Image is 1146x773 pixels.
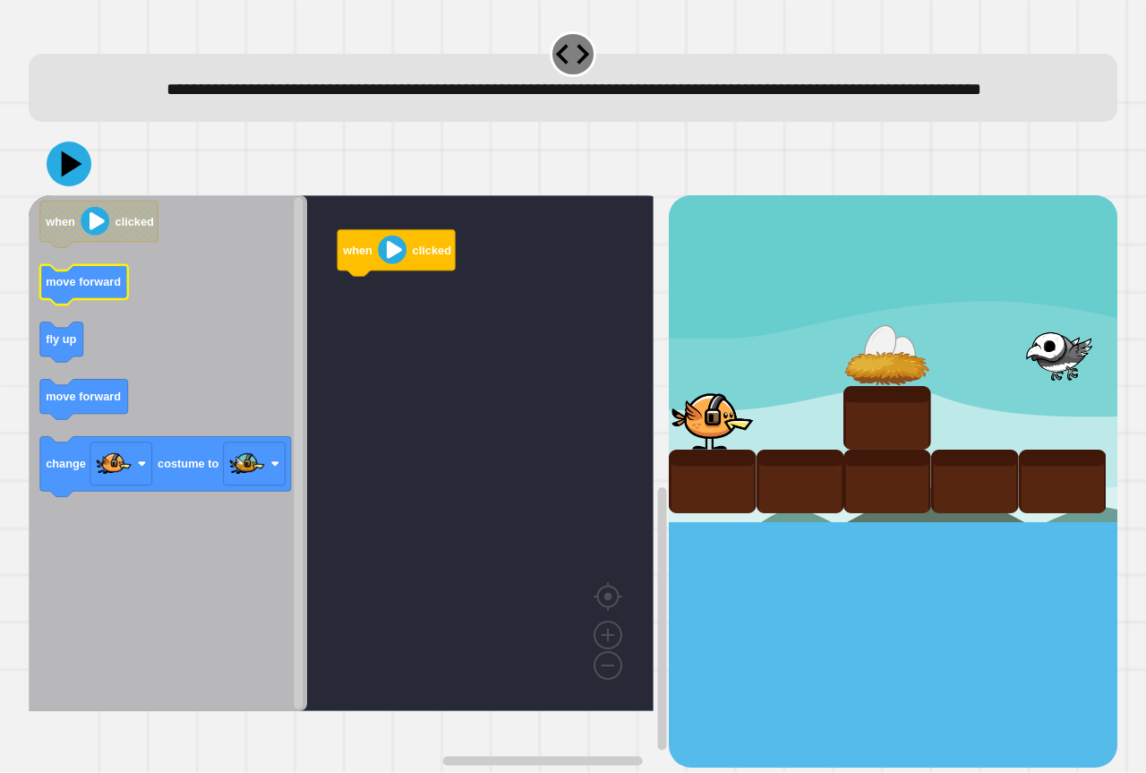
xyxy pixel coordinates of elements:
text: costume to [158,458,218,471]
text: move forward [46,391,121,404]
div: Blockly Workspace [29,195,669,767]
text: change [46,458,86,471]
text: when [45,215,75,228]
text: move forward [46,276,121,289]
text: when [342,244,372,257]
text: fly up [46,333,76,347]
text: clicked [413,244,451,257]
text: clicked [115,215,154,228]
